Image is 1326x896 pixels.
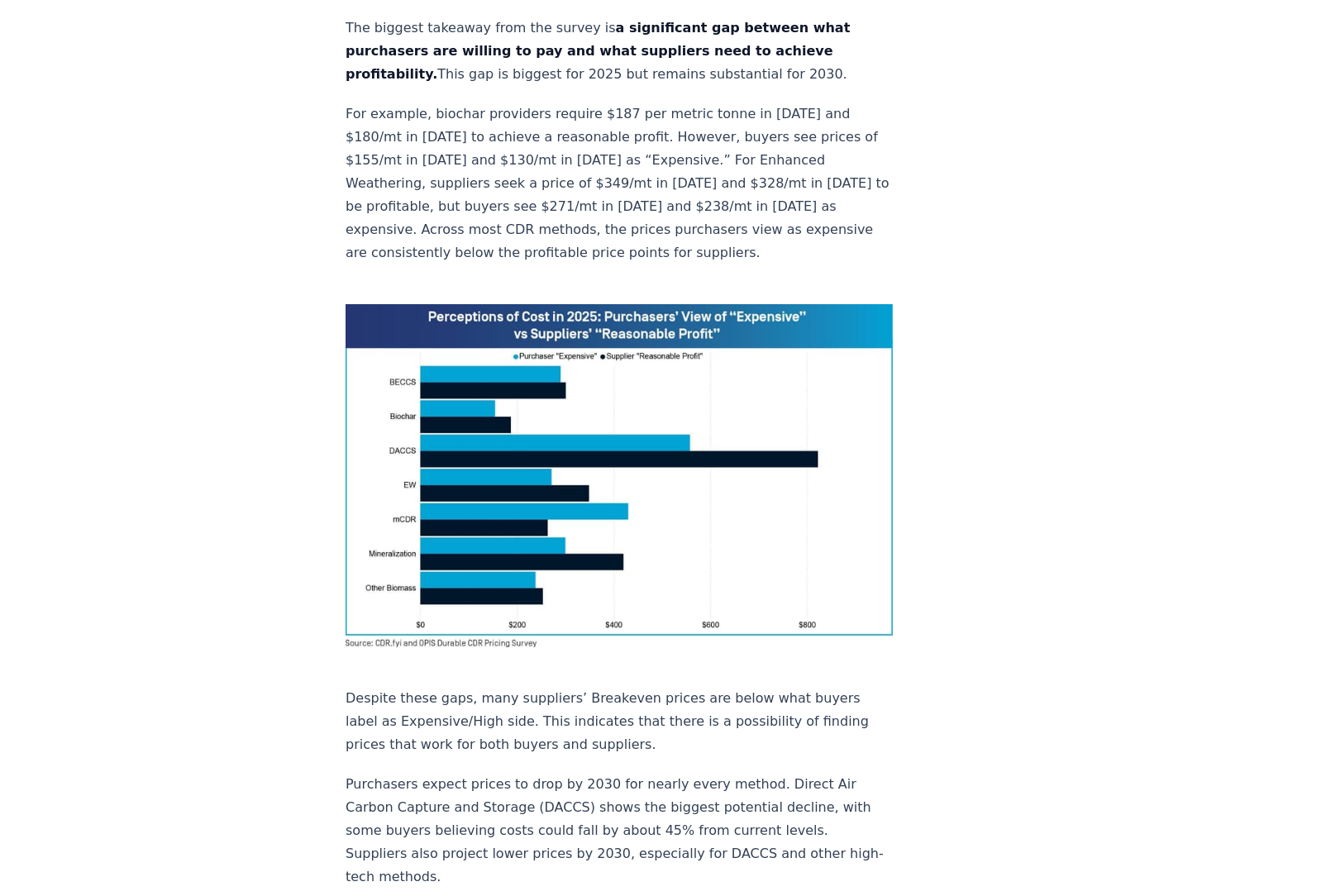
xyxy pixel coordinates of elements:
p: The biggest takeaway from the survey is This gap is biggest for 2025 but remains substantial for ... [346,17,893,86]
p: Purchasers expect prices to drop by 2030 for nearly every method. Direct Air Carbon Capture and S... [346,773,893,889]
strong: a significant gap between what purchasers are willing to pay and what suppliers need to achieve p... [346,20,850,82]
p: Despite these gaps, many suppliers’ Breakeven prices are below what buyers label as Expensive/Hig... [346,687,893,756]
p: For example, biochar providers require $187 per metric tonne in [DATE] and $180/mt in [DATE] to a... [346,102,893,265]
img: blog post image [346,304,893,647]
